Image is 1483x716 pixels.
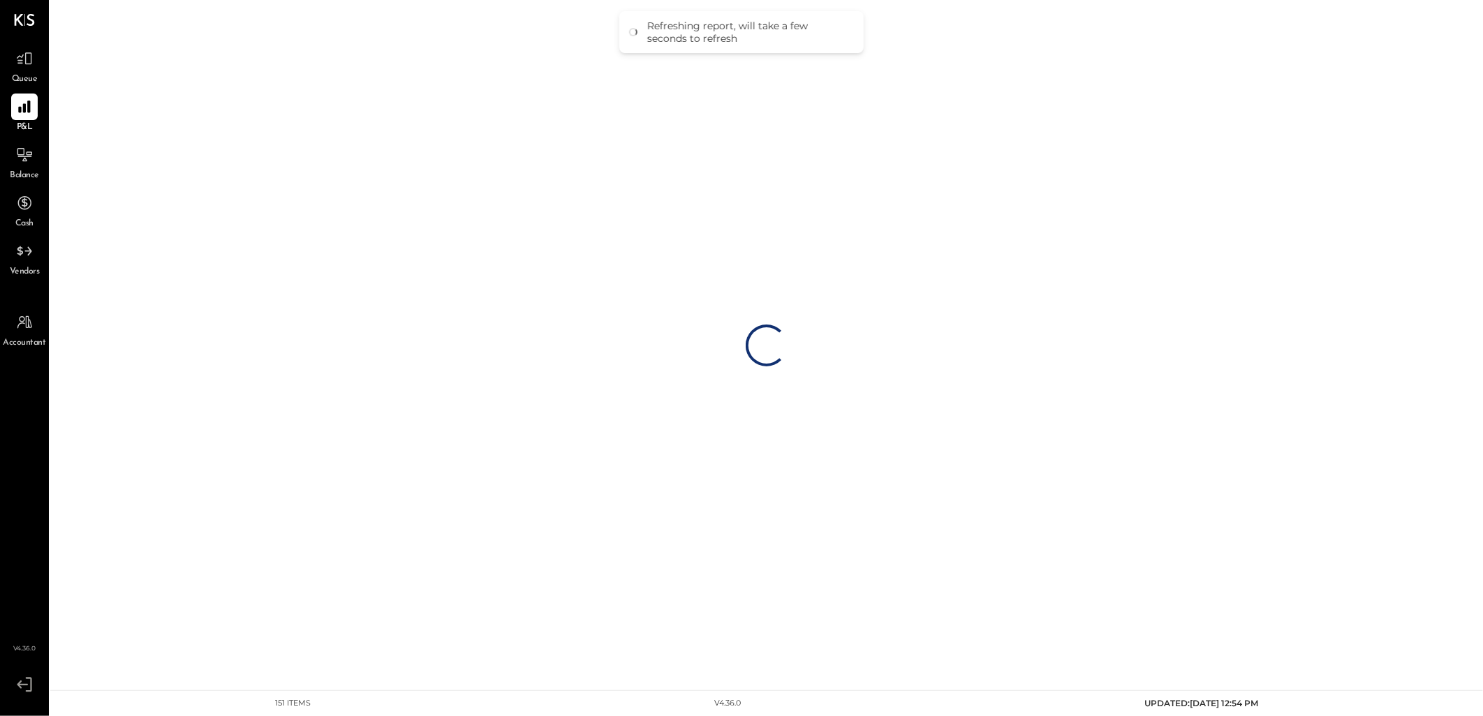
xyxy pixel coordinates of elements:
[275,698,311,709] div: 151 items
[1,142,48,182] a: Balance
[17,121,33,134] span: P&L
[647,20,850,45] div: Refreshing report, will take a few seconds to refresh
[12,73,38,86] span: Queue
[1144,698,1258,708] span: UPDATED: [DATE] 12:54 PM
[3,337,46,350] span: Accountant
[1,94,48,134] a: P&L
[1,309,48,350] a: Accountant
[714,698,741,709] div: v 4.36.0
[10,170,39,182] span: Balance
[1,238,48,278] a: Vendors
[15,218,34,230] span: Cash
[1,190,48,230] a: Cash
[1,45,48,86] a: Queue
[10,266,40,278] span: Vendors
